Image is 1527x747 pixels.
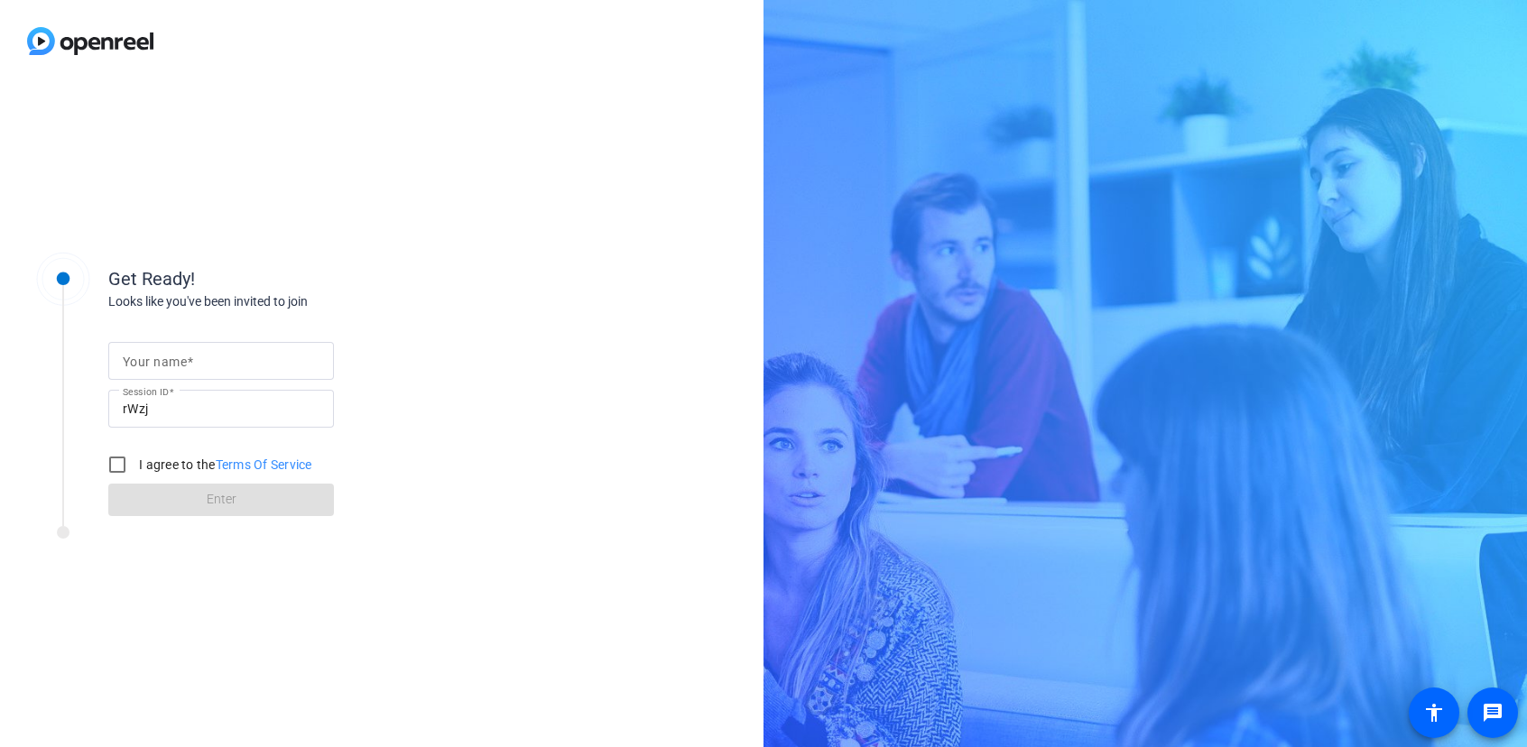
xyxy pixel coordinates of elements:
mat-label: Your name [123,355,187,369]
div: Get Ready! [108,265,469,292]
mat-icon: accessibility [1423,702,1445,724]
label: I agree to the [135,456,312,474]
mat-label: Session ID [123,386,169,397]
div: Looks like you've been invited to join [108,292,469,311]
mat-icon: message [1482,702,1504,724]
a: Terms Of Service [216,457,312,472]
